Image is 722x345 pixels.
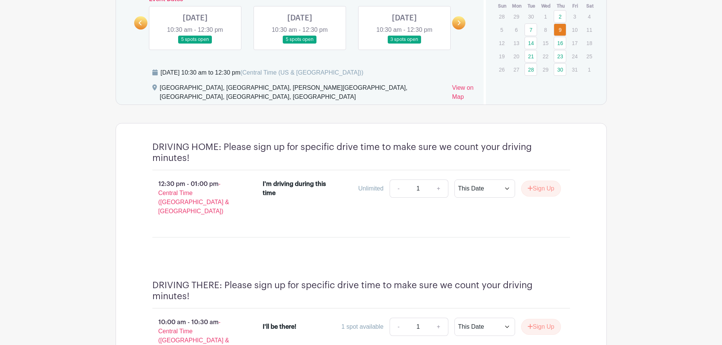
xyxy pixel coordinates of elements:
[554,63,566,76] a: 30
[525,23,537,36] a: 7
[152,280,570,302] h4: DRIVING THERE: Please sign up for specific drive time to make sure we count your driving minutes!
[521,319,561,335] button: Sign Up
[160,83,446,105] div: [GEOGRAPHIC_DATA], [GEOGRAPHIC_DATA], [PERSON_NAME][GEOGRAPHIC_DATA], [GEOGRAPHIC_DATA], [GEOGRAP...
[510,37,523,49] p: 13
[524,2,539,10] th: Tue
[568,2,583,10] th: Fri
[263,322,296,331] div: I'll be there!
[554,37,566,49] a: 16
[583,37,595,49] p: 18
[510,2,525,10] th: Mon
[554,50,566,62] a: 23
[158,181,229,214] span: - Central Time ([GEOGRAPHIC_DATA] & [GEOGRAPHIC_DATA])
[390,180,407,198] a: -
[569,24,581,36] p: 10
[539,64,552,75] p: 29
[569,50,581,62] p: 24
[495,50,508,62] p: 19
[539,50,552,62] p: 22
[539,2,554,10] th: Wed
[495,2,510,10] th: Sun
[495,11,508,22] p: 28
[525,50,537,62] a: 21
[569,64,581,75] p: 31
[140,176,251,219] p: 12:30 pm - 01:00 pm
[583,50,595,62] p: 25
[554,10,566,23] a: 2
[240,69,363,76] span: (Central Time (US & [GEOGRAPHIC_DATA]))
[583,64,595,75] p: 1
[521,181,561,197] button: Sign Up
[263,180,328,198] div: I'm driving during this time
[510,50,523,62] p: 20
[429,180,448,198] a: +
[539,24,552,36] p: 8
[390,318,407,336] a: -
[569,11,581,22] p: 3
[152,142,570,164] h4: DRIVING HOME: Please sign up for specific drive time to make sure we count your driving minutes!
[495,37,508,49] p: 12
[525,11,537,22] p: 30
[525,63,537,76] a: 28
[554,23,566,36] a: 9
[495,24,508,36] p: 5
[510,11,523,22] p: 29
[161,68,363,77] div: [DATE] 10:30 am to 12:30 pm
[583,24,595,36] p: 11
[539,37,552,49] p: 15
[495,64,508,75] p: 26
[569,37,581,49] p: 17
[341,322,384,331] div: 1 spot available
[510,24,523,36] p: 6
[583,11,595,22] p: 4
[553,2,568,10] th: Thu
[429,318,448,336] a: +
[358,184,384,193] div: Unlimited
[525,37,537,49] a: 14
[583,2,597,10] th: Sat
[510,64,523,75] p: 27
[539,11,552,22] p: 1
[452,83,475,105] a: View on Map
